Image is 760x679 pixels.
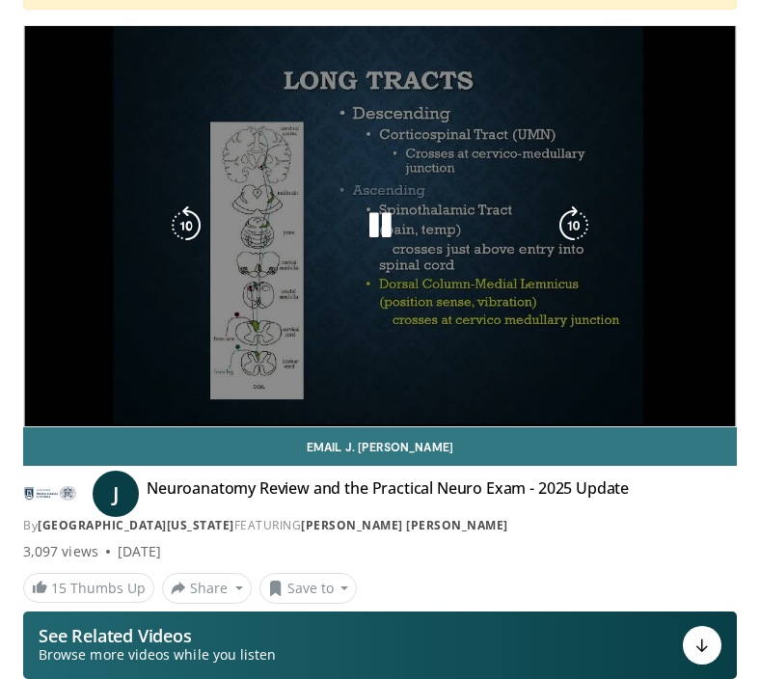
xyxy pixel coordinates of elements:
[23,611,737,679] button: See Related Videos Browse more videos while you listen
[23,542,98,561] span: 3,097 views
[24,26,736,426] video-js: Video Player
[259,573,358,604] button: Save to
[301,517,508,533] a: [PERSON_NAME] [PERSON_NAME]
[118,542,161,561] div: [DATE]
[93,471,139,517] a: J
[39,645,276,665] span: Browse more videos while you listen
[39,626,276,645] p: See Related Videos
[51,579,67,597] span: 15
[23,427,737,466] a: Email J. [PERSON_NAME]
[147,478,629,509] h4: Neuroanatomy Review and the Practical Neuro Exam - 2025 Update
[162,573,252,604] button: Share
[23,573,154,603] a: 15 Thumbs Up
[38,517,234,533] a: [GEOGRAPHIC_DATA][US_STATE]
[23,517,737,534] div: By FEATURING
[23,478,77,509] img: Medical College of Georgia - Augusta University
